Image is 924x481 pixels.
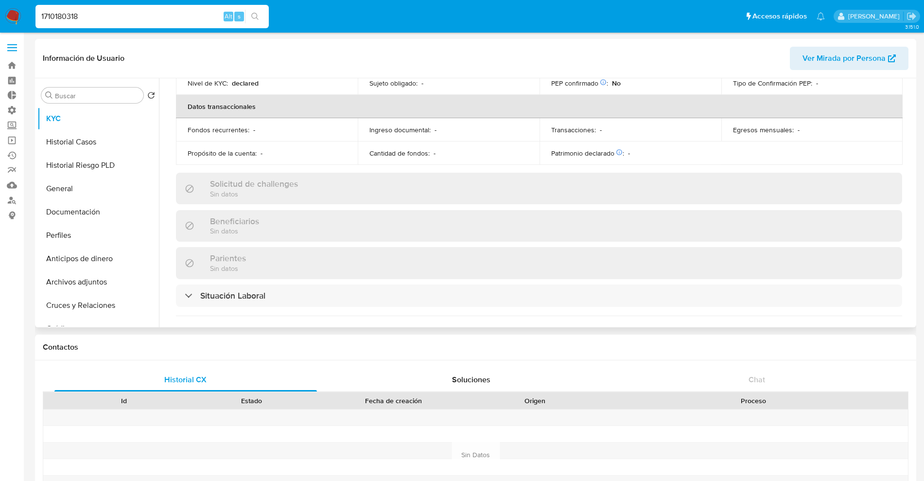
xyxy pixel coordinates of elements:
[37,200,159,224] button: Documentación
[210,253,246,264] h3: Parientes
[369,79,418,88] p: Sujeto obligado :
[176,325,902,339] h1: Datos Fiscales
[164,374,207,385] span: Historial CX
[551,149,624,158] p: Patrimonio declarado :
[210,226,259,235] p: Sin datos
[798,125,800,134] p: -
[434,149,436,158] p: -
[790,47,908,70] button: Ver Mirada por Persona
[43,53,124,63] h1: Información de Usuario
[176,210,902,242] div: BeneficiariosSin datos
[816,79,818,88] p: -
[749,374,765,385] span: Chat
[147,91,155,102] button: Volver al orden por defecto
[752,11,807,21] span: Accesos rápidos
[253,125,255,134] p: -
[238,12,241,21] span: s
[37,317,159,340] button: Créditos
[907,11,917,21] a: Salir
[210,178,298,189] h3: Solicitud de challenges
[733,79,812,88] p: Tipo de Confirmación PEP :
[435,125,436,134] p: -
[369,125,431,134] p: Ingreso documental :
[210,189,298,198] p: Sin datos
[37,294,159,317] button: Cruces y Relaciones
[37,270,159,294] button: Archivos adjuntos
[176,95,903,118] th: Datos transaccionales
[55,91,139,100] input: Buscar
[817,12,825,20] a: Notificaciones
[37,247,159,270] button: Anticipos de dinero
[37,177,159,200] button: General
[612,79,621,88] p: No
[848,12,903,21] p: santiago.sgreco@mercadolibre.com
[232,79,259,88] p: declared
[628,149,630,158] p: -
[452,374,490,385] span: Soluciones
[200,290,265,301] h3: Situación Laboral
[37,107,159,130] button: KYC
[176,247,902,279] div: ParientesSin datos
[551,79,608,88] p: PEP confirmado :
[225,12,232,21] span: Alt
[600,125,602,134] p: -
[37,224,159,247] button: Perfiles
[176,285,902,307] div: Situación Laboral
[606,396,901,406] div: Proceso
[188,125,249,134] p: Fondos recurrentes :
[802,47,886,70] span: Ver Mirada por Persona
[421,79,423,88] p: -
[322,396,465,406] div: Fecha de creación
[261,149,262,158] p: -
[188,79,228,88] p: Nivel de KYC :
[67,396,181,406] div: Id
[37,154,159,177] button: Historial Riesgo PLD
[45,91,53,99] button: Buscar
[188,149,257,158] p: Propósito de la cuenta :
[478,396,592,406] div: Origen
[733,125,794,134] p: Egresos mensuales :
[176,173,902,204] div: Solicitud de challengesSin datos
[35,10,269,23] input: Buscar usuario o caso...
[369,149,430,158] p: Cantidad de fondos :
[210,216,259,227] h3: Beneficiarios
[37,130,159,154] button: Historial Casos
[43,342,908,352] h1: Contactos
[210,264,246,273] p: Sin datos
[194,396,308,406] div: Estado
[245,10,265,23] button: search-icon
[551,125,596,134] p: Transacciones :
